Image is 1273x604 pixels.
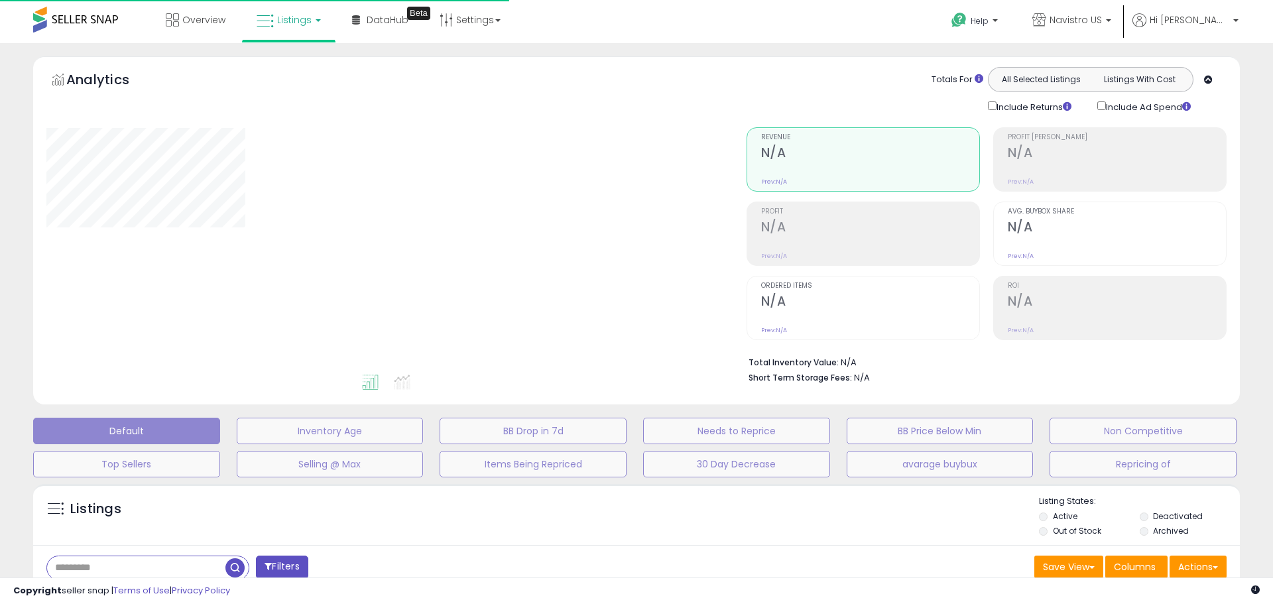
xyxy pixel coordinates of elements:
span: Help [971,15,989,27]
small: Prev: N/A [1008,326,1034,334]
span: Revenue [761,134,979,141]
b: Short Term Storage Fees: [749,372,852,383]
small: Prev: N/A [761,252,787,260]
span: ROI [1008,282,1226,290]
h2: N/A [1008,145,1226,163]
h2: N/A [761,145,979,163]
button: Listings With Cost [1090,71,1189,88]
b: Total Inventory Value: [749,357,839,368]
button: Repricing of [1050,451,1237,477]
i: Get Help [951,12,967,29]
h2: N/A [1008,219,1226,237]
button: BB Drop in 7d [440,418,627,444]
button: Inventory Age [237,418,424,444]
div: seller snap | | [13,585,230,597]
button: BB Price Below Min [847,418,1034,444]
a: Help [941,2,1011,43]
small: Prev: N/A [761,178,787,186]
span: Profit [PERSON_NAME] [1008,134,1226,141]
button: avarage buybux [847,451,1034,477]
button: All Selected Listings [992,71,1091,88]
div: Include Returns [978,99,1087,114]
span: Listings [277,13,312,27]
button: Default [33,418,220,444]
button: Items Being Repriced [440,451,627,477]
strong: Copyright [13,584,62,597]
button: Top Sellers [33,451,220,477]
span: Navistro US [1050,13,1102,27]
span: Ordered Items [761,282,979,290]
span: N/A [854,371,870,384]
h2: N/A [761,219,979,237]
span: Overview [182,13,225,27]
button: Needs to Reprice [643,418,830,444]
div: Include Ad Spend [1087,99,1212,114]
button: Non Competitive [1050,418,1237,444]
button: 30 Day Decrease [643,451,830,477]
span: Avg. Buybox Share [1008,208,1226,215]
span: DataHub [367,13,408,27]
h2: N/A [1008,294,1226,312]
div: Totals For [932,74,983,86]
a: Hi [PERSON_NAME] [1132,13,1239,43]
h2: N/A [761,294,979,312]
div: Tooltip anchor [407,7,430,20]
button: Selling @ Max [237,451,424,477]
small: Prev: N/A [761,326,787,334]
h5: Analytics [66,70,155,92]
small: Prev: N/A [1008,252,1034,260]
span: Profit [761,208,979,215]
li: N/A [749,353,1217,369]
span: Hi [PERSON_NAME] [1150,13,1229,27]
small: Prev: N/A [1008,178,1034,186]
